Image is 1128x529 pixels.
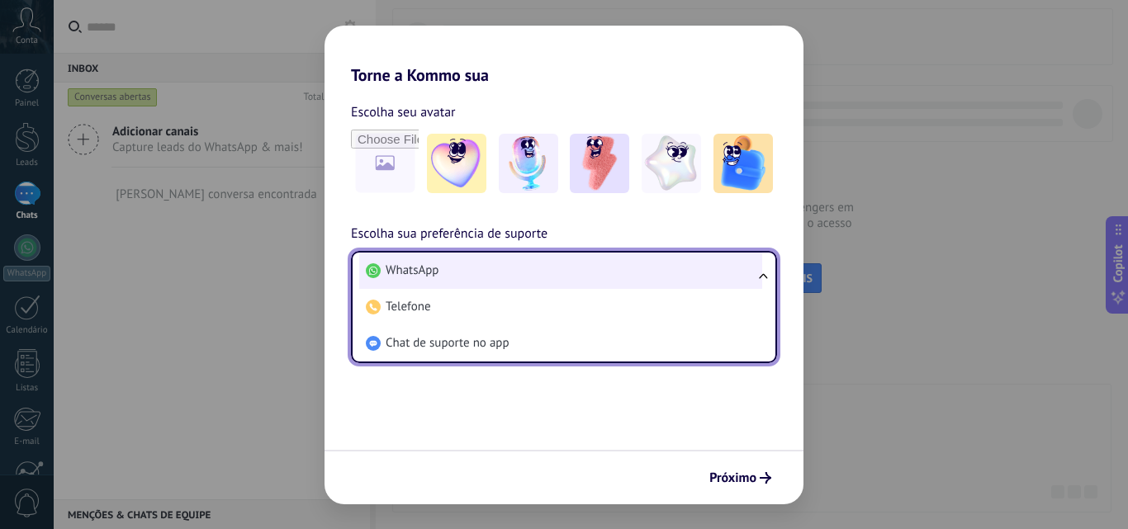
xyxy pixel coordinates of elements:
span: WhatsApp [386,262,438,279]
span: Escolha seu avatar [351,102,456,123]
h2: Torne a Kommo sua [325,26,803,85]
span: Chat de suporte no app [386,335,509,352]
span: Telefone [386,299,431,315]
span: Escolha sua preferência de suporte [351,224,547,245]
button: Próximo [702,464,779,492]
img: -5.jpeg [713,134,773,193]
img: -2.jpeg [499,134,558,193]
span: Próximo [709,472,756,484]
img: -3.jpeg [570,134,629,193]
img: -1.jpeg [427,134,486,193]
img: -4.jpeg [642,134,701,193]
